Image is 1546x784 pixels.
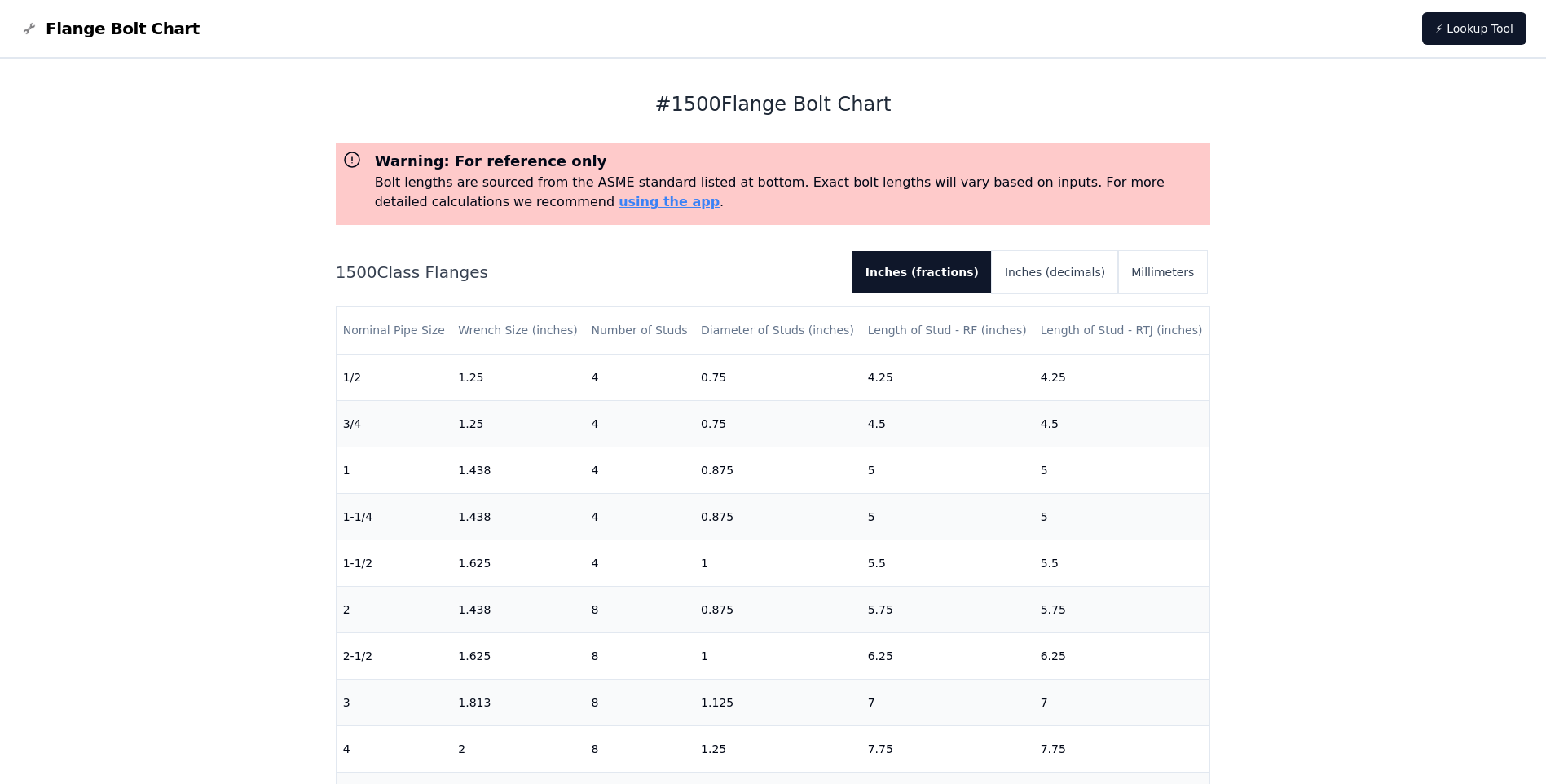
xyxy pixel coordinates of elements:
[694,540,861,586] td: 1
[1034,632,1210,679] td: 6.25
[861,725,1034,772] td: 7.75
[619,194,720,209] a: using the app
[861,400,1034,447] td: 4.5
[584,725,694,772] td: 8
[861,540,1034,586] td: 5.5
[694,354,861,400] td: 0.75
[337,725,452,772] td: 4
[451,679,584,725] td: 1.813
[1034,725,1210,772] td: 7.75
[451,354,584,400] td: 1.25
[1422,12,1526,45] a: ⚡ Lookup Tool
[375,173,1205,212] p: Bolt lengths are sourced from the ASME standard listed at bottom. Exact bolt lengths will vary ba...
[694,493,861,540] td: 0.875
[584,493,694,540] td: 4
[337,307,452,354] th: Nominal Pipe Size
[451,447,584,493] td: 1.438
[1034,493,1210,540] td: 5
[451,586,584,632] td: 1.438
[337,632,452,679] td: 2-1/2
[1034,679,1210,725] td: 7
[375,150,1205,173] h3: Warning: For reference only
[861,586,1034,632] td: 5.75
[584,354,694,400] td: 4
[584,447,694,493] td: 4
[584,400,694,447] td: 4
[20,19,39,38] img: Flange Bolt Chart Logo
[337,400,452,447] td: 3/4
[694,447,861,493] td: 0.875
[694,679,861,725] td: 1.125
[861,632,1034,679] td: 6.25
[20,17,200,40] a: Flange Bolt Chart LogoFlange Bolt Chart
[861,679,1034,725] td: 7
[1034,354,1210,400] td: 4.25
[451,632,584,679] td: 1.625
[337,447,452,493] td: 1
[337,354,452,400] td: 1/2
[1034,307,1210,354] th: Length of Stud - RTJ (inches)
[861,493,1034,540] td: 5
[694,632,861,679] td: 1
[1034,447,1210,493] td: 5
[337,586,452,632] td: 2
[861,307,1034,354] th: Length of Stud - RF (inches)
[992,251,1118,293] button: Inches (decimals)
[46,17,200,40] span: Flange Bolt Chart
[694,307,861,354] th: Diameter of Studs (inches)
[584,540,694,586] td: 4
[584,632,694,679] td: 8
[451,725,584,772] td: 2
[584,307,694,354] th: Number of Studs
[336,91,1211,117] h1: # 1500 Flange Bolt Chart
[451,400,584,447] td: 1.25
[1118,251,1207,293] button: Millimeters
[861,354,1034,400] td: 4.25
[337,493,452,540] td: 1-1/4
[337,679,452,725] td: 3
[451,493,584,540] td: 1.438
[451,540,584,586] td: 1.625
[584,679,694,725] td: 8
[1034,400,1210,447] td: 4.5
[584,586,694,632] td: 8
[694,400,861,447] td: 0.75
[1034,586,1210,632] td: 5.75
[336,261,839,284] h2: 1500 Class Flanges
[694,725,861,772] td: 1.25
[337,540,452,586] td: 1-1/2
[861,447,1034,493] td: 5
[1034,540,1210,586] td: 5.5
[694,586,861,632] td: 0.875
[852,251,992,293] button: Inches (fractions)
[451,307,584,354] th: Wrench Size (inches)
